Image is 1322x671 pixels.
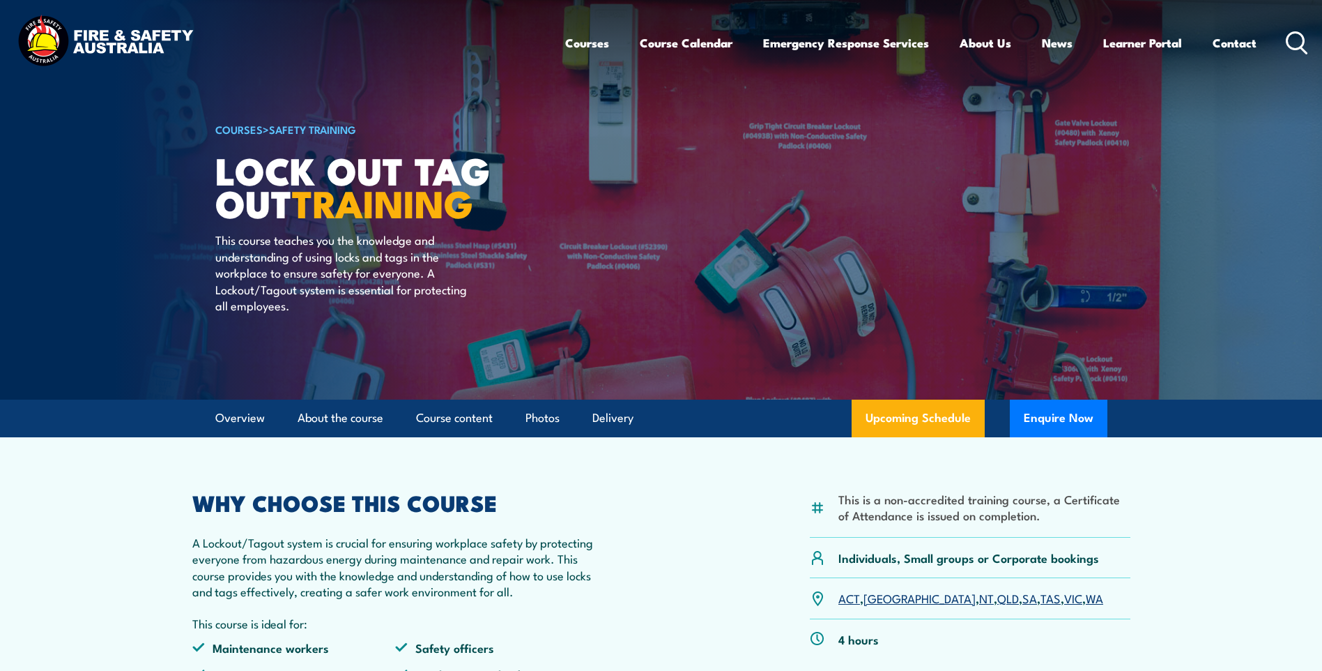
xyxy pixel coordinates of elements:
[863,589,976,606] a: [GEOGRAPHIC_DATA]
[192,615,599,631] p: This course is ideal for:
[1022,589,1037,606] a: SA
[1064,589,1082,606] a: VIC
[1213,24,1256,61] a: Contact
[215,153,560,218] h1: Lock Out Tag Out
[1086,589,1103,606] a: WA
[416,400,493,437] a: Course content
[292,173,473,231] strong: TRAINING
[215,400,265,437] a: Overview
[192,492,599,512] h2: WHY CHOOSE THIS COURSE
[215,121,560,137] h6: >
[1010,400,1107,437] button: Enquire Now
[395,640,599,656] li: Safety officers
[763,24,929,61] a: Emergency Response Services
[525,400,560,437] a: Photos
[640,24,732,61] a: Course Calendar
[1042,24,1073,61] a: News
[960,24,1011,61] a: About Us
[215,121,263,137] a: COURSES
[298,400,383,437] a: About the course
[838,491,1130,524] li: This is a non-accredited training course, a Certificate of Attendance is issued on completion.
[838,589,860,606] a: ACT
[979,589,994,606] a: NT
[192,534,599,600] p: A Lockout/Tagout system is crucial for ensuring workplace safety by protecting everyone from haza...
[838,550,1099,566] p: Individuals, Small groups or Corporate bookings
[997,589,1019,606] a: QLD
[592,400,633,437] a: Delivery
[1040,589,1061,606] a: TAS
[565,24,609,61] a: Courses
[838,631,879,647] p: 4 hours
[192,640,396,656] li: Maintenance workers
[269,121,356,137] a: Safety Training
[1103,24,1182,61] a: Learner Portal
[215,232,470,313] p: This course teaches you the knowledge and understanding of using locks and tags in the workplace ...
[852,400,985,437] a: Upcoming Schedule
[838,590,1103,606] p: , , , , , , ,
